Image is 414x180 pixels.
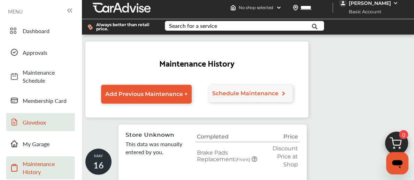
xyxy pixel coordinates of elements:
[23,140,71,148] span: My Garage
[209,85,293,102] a: Schedule Maintenance
[125,140,195,156] p: This data was manually entered by you.
[93,159,104,171] span: 16
[87,24,93,30] img: dollor_label_vector.a70140d1.svg
[8,9,23,14] span: MENU
[23,48,71,57] span: Approvals
[6,135,75,153] a: My Garage
[230,5,236,10] img: header-home-logo.8d720a4f.svg
[197,149,252,163] span: Brake Pads Replacement
[6,113,75,131] a: Glovebox
[386,152,408,174] iframe: Button to launch messaging window
[23,68,71,84] span: Maintenance Schedule
[6,43,75,61] a: Approvals
[23,97,71,105] span: Membership Card
[195,132,261,142] th: Completed
[293,5,298,10] img: location_vector.a44bc228.svg
[23,27,71,35] span: Dashboard
[399,130,408,139] span: 0
[6,156,75,179] a: Maintenance History
[23,160,71,176] span: Maintenance History
[276,5,282,10] img: header-down-arrow.9dd2ce7d.svg
[380,128,413,162] img: cart_icon.3d0951e8.svg
[261,132,300,142] th: Price
[6,22,75,40] a: Dashboard
[101,85,192,104] a: Add Previous Maintenance +
[159,55,235,70] h2: Maintenance History
[6,65,75,88] a: Maintenance Schedule
[239,5,273,10] span: No shop selected
[23,118,71,126] span: Glovebox
[105,91,187,97] span: Add Previous Maintenance +
[235,157,250,162] small: (Front)
[169,23,217,29] div: Search for a service
[339,8,386,15] span: Basic Account
[273,145,298,168] span: Discount Price at Shop
[85,153,112,171] p: MAY
[96,23,154,31] span: Always better than retail price.
[393,0,398,6] img: WGsFRI8htEPBVLJbROoPRyZpYNWhNONpIPPETTm6eUC0GeLEiAAAAAElFTkSuQmCC
[125,132,174,138] p: Store Unknown
[6,91,75,110] a: Membership Card
[212,90,278,97] span: Schedule Maintenance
